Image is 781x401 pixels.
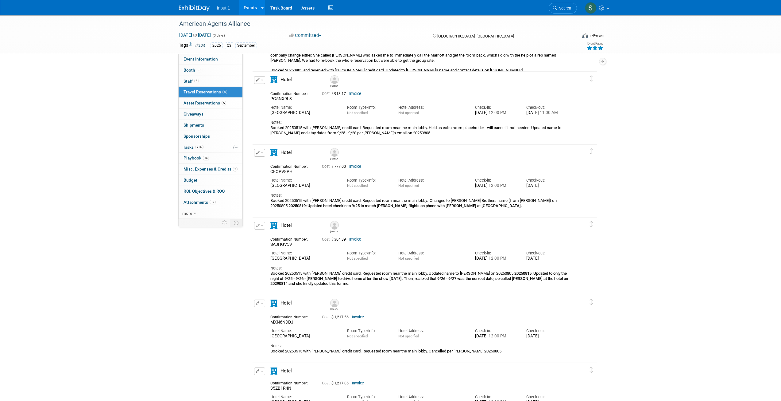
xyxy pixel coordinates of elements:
div: Hotel Name: [270,178,338,183]
div: Check-in: [475,250,517,256]
span: Input 1 [217,6,230,10]
a: ROI, Objectives & ROO [179,186,242,197]
i: Hotel [270,222,277,229]
span: 777.00 [322,164,348,169]
a: Invoice [352,381,364,385]
i: Click and drag to move item [590,367,593,373]
div: [GEOGRAPHIC_DATA] [270,110,338,116]
span: Shipments [184,123,204,128]
div: Check-out: [526,394,568,400]
span: 14 [203,156,209,160]
span: Attachments [184,200,216,205]
a: Budget [179,175,242,186]
div: Confirmation Number: [270,90,313,96]
img: Barrett Brothers [330,148,339,157]
span: 71% [195,145,203,149]
div: Booked 20250515 with [PERSON_NAME] credit card. Requested room near the main lobby. Held as extra... [270,125,569,136]
span: Not specified [398,183,419,188]
a: Asset Reservations5 [179,98,242,108]
a: Invoice [349,237,361,242]
a: Invoice [349,92,361,96]
div: Room Type/Info: [347,250,389,256]
div: Hotel Name: [270,250,338,256]
span: 304.39 [322,237,348,242]
div: [DATE] [526,256,568,261]
b: 20250815: Updated to only the night of 9/25 - 9/26 - [PERSON_NAME] to drive home after the show [... [270,271,568,286]
div: Check-out: [526,105,568,110]
div: [GEOGRAPHIC_DATA] [270,256,338,261]
div: Jessica Tang [329,299,339,311]
span: [DATE] [DATE] [179,32,211,38]
a: Invoice [352,315,364,319]
div: [GEOGRAPHIC_DATA] [270,183,338,188]
i: Hotel [270,368,277,375]
i: Hotel [270,76,277,83]
i: Click and drag to move item [590,76,593,82]
span: Cost: $ [322,92,334,96]
div: Jonathan Darling [330,84,338,87]
img: ExhibitDay [179,5,210,11]
span: Cost: $ [322,164,334,169]
div: Check-out: [526,250,568,256]
div: Check-in: [475,328,517,334]
i: Hotel [270,300,277,307]
i: Click and drag to move item [590,221,593,227]
a: Invoice [349,164,361,169]
span: ROI, Objectives & ROO [184,189,225,194]
div: Notes: [270,193,569,198]
span: Cost: $ [322,381,334,385]
div: Booked 20250515 with [PERSON_NAME] credit card. Requested room near the main lobby. Updated name ... [270,271,569,286]
a: Edit [195,43,205,48]
a: Search [549,3,577,14]
span: Travel Reservations [184,89,227,94]
div: Hotel Address: [398,328,466,334]
a: Misc. Expenses & Credits2 [179,164,242,175]
span: CEOPV8PH [270,169,292,174]
i: Booth reservation complete [198,68,201,72]
a: Travel Reservations8 [179,87,242,97]
div: Check-in: [475,178,517,183]
a: Staff3 [179,76,242,87]
div: Hotel Address: [398,394,466,400]
div: [DATE] [526,110,568,116]
div: Booked 20250515 with [PERSON_NAME] credit card. Requested room near the main lobby. Changed to [P... [270,198,569,208]
div: In-Person [589,33,604,38]
span: Cost: $ [322,315,334,319]
span: 12:00 PM [488,183,506,188]
div: Room Type/Info: [347,394,389,400]
div: [DATE] [475,334,517,339]
span: Staff [184,79,199,84]
div: Check-in: [475,394,517,400]
span: Hotel [280,300,292,306]
span: Not specified [347,256,368,261]
a: Tasks71% [179,142,242,153]
div: Confirmation Number: [270,163,313,169]
div: [DATE] [475,183,517,188]
div: Check-out: [526,328,568,334]
div: [DATE] [526,334,568,339]
span: 913.17 [322,92,348,96]
span: 12 [210,200,216,204]
span: Giveaways [184,112,203,116]
span: Hotel [280,77,292,82]
span: MXN6NDDJ [270,320,293,324]
div: Jairo Chamorro [329,221,339,233]
span: 1,217.86 [322,381,351,385]
div: [DATE] [475,256,517,261]
a: more [179,208,242,219]
div: Event Rating [587,42,603,45]
span: 11:00 AM [539,110,558,115]
div: Notes: [270,343,569,349]
div: Confirmation Number: [270,313,313,320]
span: Event Information [184,57,218,61]
a: Sponsorships [179,131,242,142]
div: American Agents Alliance [177,18,568,29]
span: Asset Reservations [184,100,226,105]
a: Playbook14 [179,153,242,163]
span: 8 [222,90,227,94]
span: (3 days) [212,33,225,37]
span: 12:00 PM [488,256,506,261]
span: 12:00 PM [488,334,506,338]
div: Notes: [270,120,569,125]
span: [GEOGRAPHIC_DATA], [GEOGRAPHIC_DATA] [437,34,514,38]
